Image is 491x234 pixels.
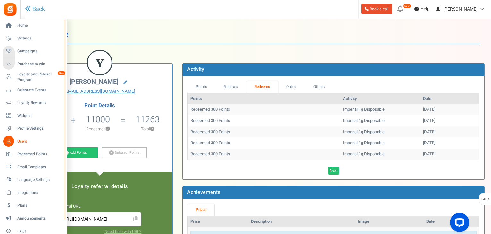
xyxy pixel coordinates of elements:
span: Announcements [17,216,62,221]
a: Purchase to win [3,59,64,70]
td: [DATE] [420,126,479,138]
span: Click to Copy [130,214,140,225]
a: Subtract Points [102,147,147,158]
h6: Referral URL [58,204,141,209]
p: Total [126,126,169,132]
th: Description [248,216,355,227]
button: ? [106,127,110,131]
a: Widgets [3,110,64,121]
th: Prize [188,216,248,227]
span: Redeemed Points [17,152,62,157]
a: Next [328,167,339,175]
span: [PERSON_NAME] [69,77,119,86]
b: Achievements [187,188,220,196]
a: Help [412,4,432,14]
a: Add Points [53,147,98,158]
a: Language Settings [3,174,64,185]
a: Plans [3,200,64,211]
td: Redeemed 300 Points [188,137,340,149]
a: Users [3,136,64,147]
a: Redeemed Points [3,149,64,160]
span: Purchase to win [17,61,62,67]
a: Book a call [361,4,392,14]
span: Settings [17,36,62,41]
span: Widgets [17,113,62,118]
span: Plans [17,203,62,208]
td: [DATE] [420,149,479,160]
a: Celebrate Events [3,84,64,95]
a: Redeems [246,81,278,93]
button: ? [150,127,154,131]
span: FAQs [481,193,490,205]
td: [DATE] [420,137,479,149]
th: Image [355,216,424,227]
td: Redeemed 300 Points [188,104,340,115]
h5: 11263 [136,115,160,124]
a: Loyalty Rewards [3,97,64,108]
b: Activity [187,65,204,73]
em: New [403,4,411,8]
a: Profile Settings [3,123,64,134]
p: Redeemed [76,126,120,132]
a: Integrations [3,187,64,198]
em: New [57,71,66,75]
h5: 11000 [86,115,110,124]
a: Prizes [187,204,214,216]
span: Campaigns [17,48,62,54]
span: FAQs [17,229,62,234]
span: [PERSON_NAME] [443,6,478,13]
figcaption: Y [88,51,112,76]
span: Email Templates [17,164,62,170]
h4: Point Details [27,103,172,108]
th: Date [420,93,479,104]
td: Imperial 1g Disposable [340,115,420,126]
span: Help [419,6,429,12]
td: Imperial 1g Disposable [340,137,420,149]
span: Loyalty and Referral Program [17,72,64,82]
a: Loyalty and Referral Program New [3,72,64,82]
span: Loyalty Rewards [17,100,62,106]
td: Imperial 1g Disposable [340,126,420,138]
a: Settings [3,33,64,44]
td: [DATE] [420,115,479,126]
a: Home [3,20,64,31]
a: Campaigns [3,46,64,57]
span: Profile Settings [17,126,62,131]
span: Language Settings [17,177,62,183]
h5: Loyalty referral details [33,184,166,189]
a: Orders [278,81,305,93]
span: Home [17,23,62,28]
span: Celebrate Events [17,87,62,93]
h1: User Profile [31,26,480,44]
a: Referrals [215,81,246,93]
td: Redeemed 300 Points [188,115,340,126]
td: [DATE] [420,104,479,115]
th: Date [424,216,479,227]
span: Users [17,139,62,144]
td: Imperial 1g Disposable [340,104,420,115]
a: Others [305,81,333,93]
a: [EMAIL_ADDRESS][DOMAIN_NAME] [32,88,168,95]
th: Activity [340,93,420,104]
img: Gratisfaction [3,2,17,17]
th: Points [188,93,340,104]
span: Integrations [17,190,62,195]
td: Redeemed 300 Points [188,149,340,160]
a: Announcements [3,213,64,224]
a: Email Templates [3,161,64,172]
td: Redeemed 300 Points [188,126,340,138]
a: Points [187,81,215,93]
td: Imperial 1g Disposable [340,149,420,160]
